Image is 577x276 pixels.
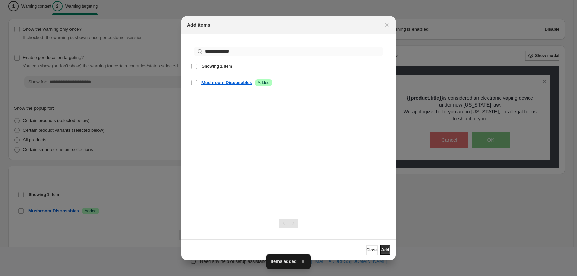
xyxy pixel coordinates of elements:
span: Close [366,247,378,253]
span: Add [381,247,389,253]
button: Add [380,245,390,255]
button: Close [366,245,378,255]
button: Close [382,20,391,30]
span: Items added [271,258,297,265]
nav: Pagination [279,219,298,228]
span: Added [258,80,270,85]
a: Mushroom Disposables [201,79,252,86]
h2: Add items [187,21,210,28]
span: Showing 1 item [202,64,232,69]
